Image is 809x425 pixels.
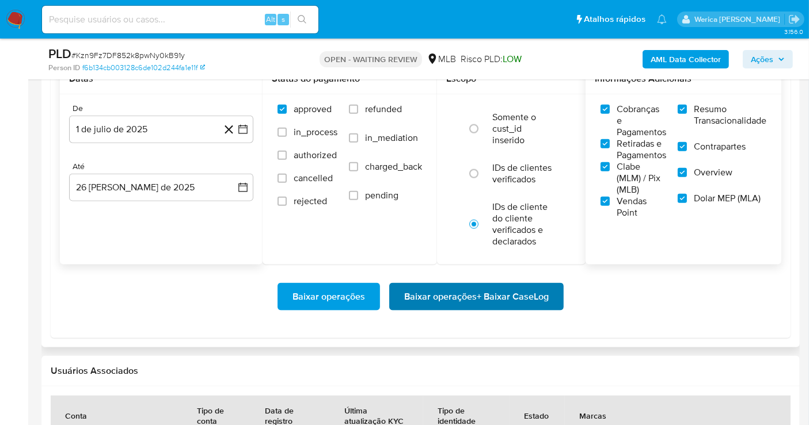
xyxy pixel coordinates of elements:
span: # Kzn9Fz7DF852k8pwNy0kB91y [71,49,185,61]
span: 3.156.0 [784,27,803,36]
input: Pesquise usuários ou casos... [42,12,318,27]
p: werica.jgaldencio@mercadolivre.com [694,14,784,25]
div: MLB [427,53,456,66]
p: OPEN - WAITING REVIEW [320,51,422,67]
span: s [282,14,285,25]
span: Risco PLD: [461,53,522,66]
a: Notificações [657,14,667,24]
span: Atalhos rápidos [584,13,645,25]
button: search-icon [290,12,314,28]
span: Alt [266,14,275,25]
b: AML Data Collector [651,50,721,68]
a: Sair [788,13,800,25]
button: Ações [743,50,793,68]
button: AML Data Collector [643,50,729,68]
b: Person ID [48,63,80,73]
b: PLD [48,44,71,63]
h2: Usuários Associados [51,365,791,377]
span: LOW [503,52,522,66]
a: f6b134cb003128c6de102d244fa1e11f [82,63,205,73]
span: Ações [751,50,773,68]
